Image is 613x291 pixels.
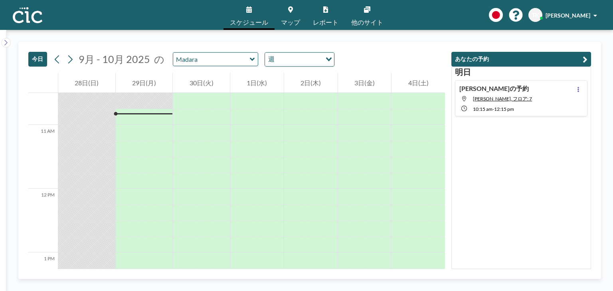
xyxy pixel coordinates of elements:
span: スケジュール [230,19,268,26]
div: 30日(火) [173,73,230,93]
img: organization-logo [13,7,42,23]
div: 11 AM [28,125,58,189]
span: TK [532,12,539,19]
span: マップ [281,19,300,26]
button: あなたの予約 [451,52,591,67]
span: 他のサイト [351,19,383,26]
span: の [154,53,164,65]
h4: [PERSON_NAME]の予約 [459,85,529,92]
span: 週 [267,54,276,65]
span: レポート [313,19,338,26]
div: 1日(水) [230,73,284,93]
div: 3日(金) [338,73,392,93]
span: 10:15 AM [473,106,492,112]
span: 9月 - 10月 2025 [79,53,150,65]
div: 29日(月) [116,73,173,93]
span: [PERSON_NAME] [546,12,590,19]
h3: 明日 [455,67,587,77]
span: - [492,106,494,112]
input: Madara [173,53,250,66]
div: 12 PM [28,189,58,252]
button: 今日 [28,52,47,67]
div: Search for option [265,53,334,66]
div: 2日(木) [284,73,338,93]
span: Kumori, フロア: 7 [473,96,532,102]
div: 28日(日) [58,73,115,93]
input: Search for option [277,54,321,65]
span: 12:15 PM [494,106,514,112]
div: 4日(土) [392,73,445,93]
div: 10 AM [28,61,58,125]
